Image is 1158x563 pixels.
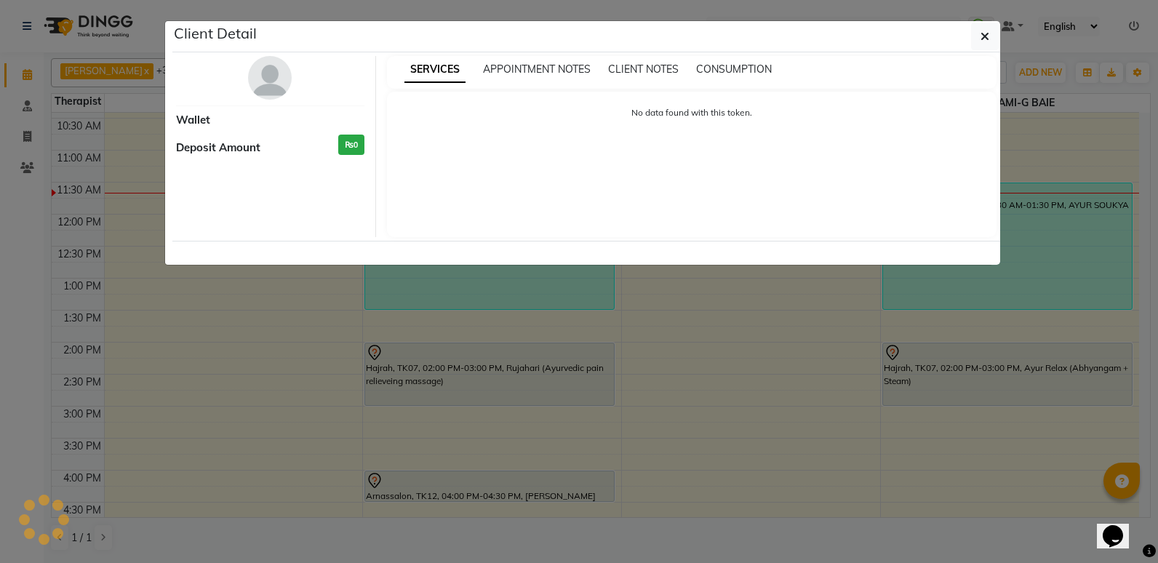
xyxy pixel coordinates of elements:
span: CLIENT NOTES [608,63,679,76]
img: avatar [248,56,292,100]
h5: Client Detail [174,23,257,44]
span: CONSUMPTION [696,63,772,76]
span: Wallet [176,112,210,129]
iframe: chat widget [1097,505,1143,548]
span: APPOINTMENT NOTES [483,63,591,76]
p: No data found with this token. [402,106,983,119]
span: Deposit Amount [176,140,260,156]
h3: ₨0 [338,135,364,156]
span: SERVICES [404,57,466,83]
